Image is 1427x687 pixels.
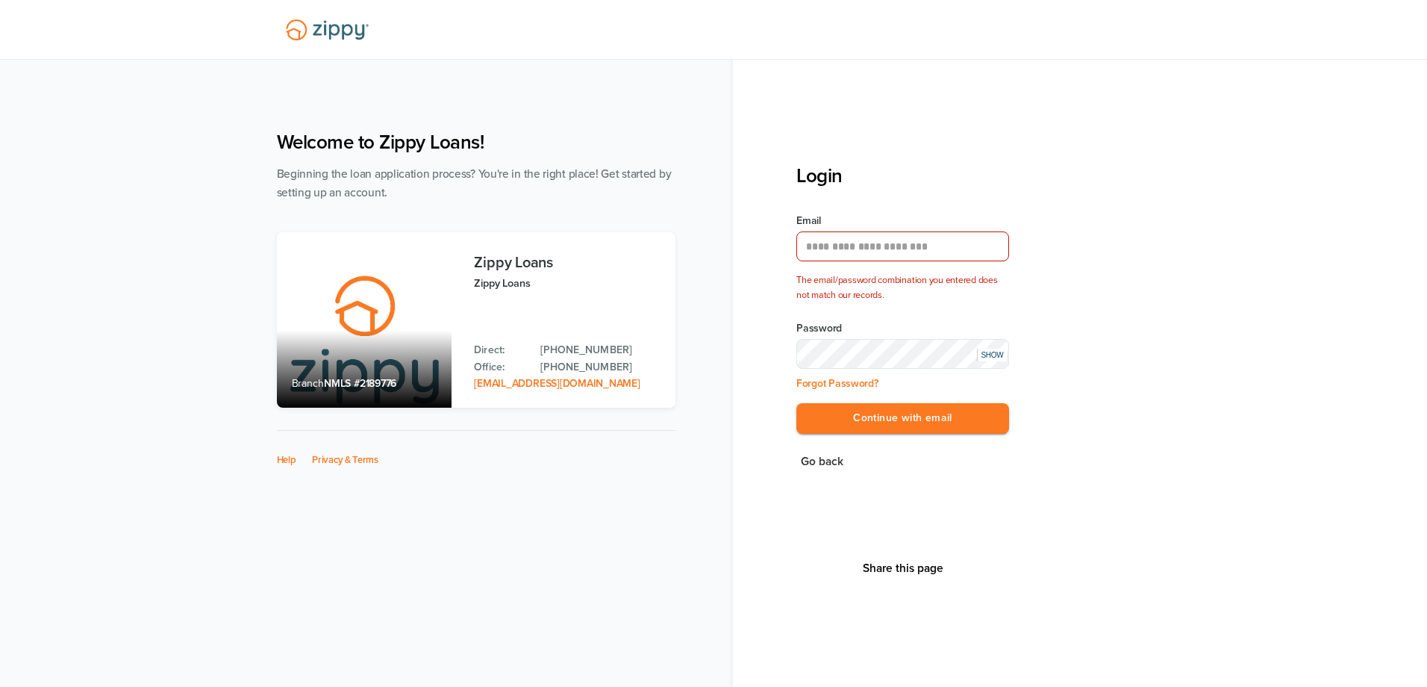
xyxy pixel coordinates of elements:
[474,255,660,271] h3: Zippy Loans
[312,454,378,466] a: Privacy & Terms
[858,561,948,576] button: Share This Page
[324,377,396,390] span: NMLS #2189776
[796,273,1009,303] div: The email/password combination you entered does not match our records.
[796,321,1009,336] label: Password
[796,231,1009,261] input: Email Address
[977,349,1007,361] div: SHOW
[540,342,660,358] a: Direct Phone: 512-975-2947
[292,377,325,390] span: Branch
[796,214,1009,229] label: Email
[277,167,672,199] span: Beginning the loan application process? You're in the right place! Get started by setting up an a...
[796,339,1009,369] input: Input Password
[474,377,640,390] a: Email Address: zippyguide@zippymh.com
[277,454,296,466] a: Help
[796,377,878,390] a: Forgot Password?
[277,13,378,47] img: Lender Logo
[796,452,848,472] button: Go back
[474,342,525,358] p: Direct:
[474,359,525,376] p: Office:
[277,131,675,154] h1: Welcome to Zippy Loans!
[540,359,660,376] a: Office Phone: 512-975-2947
[474,275,660,292] p: Zippy Loans
[796,403,1009,434] button: Continue with email
[796,164,1009,187] h3: Login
